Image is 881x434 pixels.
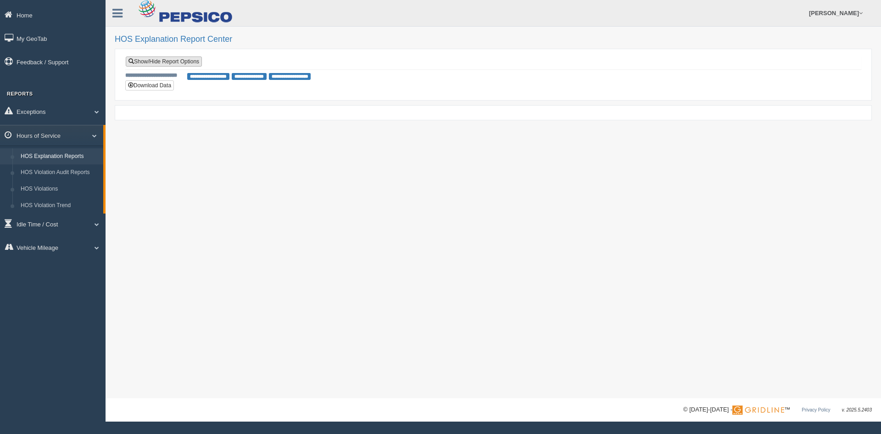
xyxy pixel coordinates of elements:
[683,405,872,415] div: © [DATE]-[DATE] - ™
[732,406,784,415] img: Gridline
[125,80,174,90] button: Download Data
[17,181,103,197] a: HOS Violations
[126,56,202,67] a: Show/Hide Report Options
[802,407,830,412] a: Privacy Policy
[842,407,872,412] span: v. 2025.5.2403
[17,197,103,214] a: HOS Violation Trend
[17,164,103,181] a: HOS Violation Audit Reports
[17,148,103,165] a: HOS Explanation Reports
[115,35,872,44] h2: HOS Explanation Report Center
